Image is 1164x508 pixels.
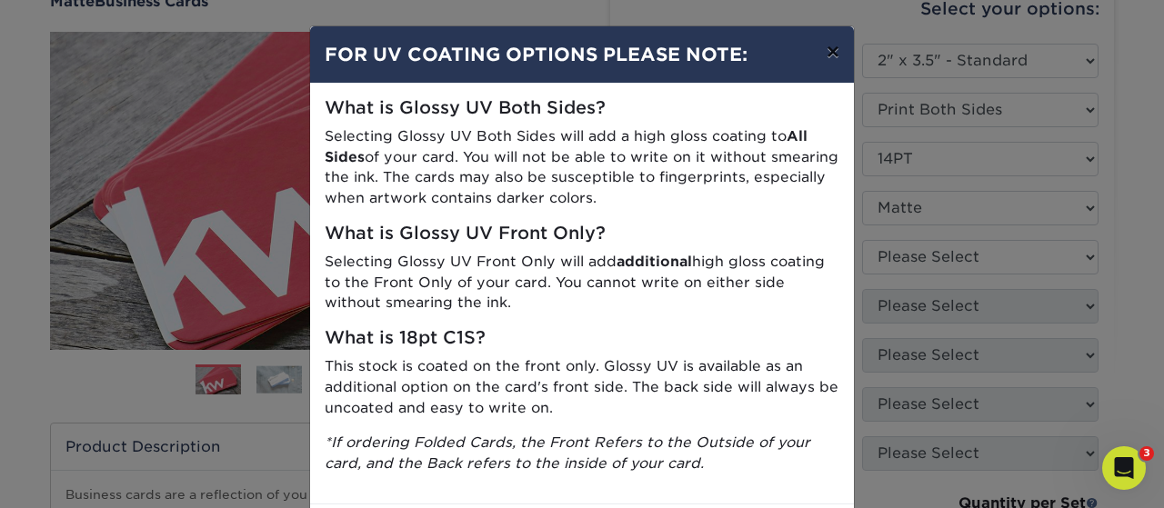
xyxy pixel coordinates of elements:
span: 3 [1139,446,1154,461]
i: *If ordering Folded Cards, the Front Refers to the Outside of your card, and the Back refers to t... [325,433,810,472]
strong: additional [617,253,692,270]
button: × [812,26,854,77]
strong: All Sides [325,127,808,165]
iframe: Intercom live chat [1102,446,1146,490]
p: Selecting Glossy UV Both Sides will add a high gloss coating to of your card. You will not be abl... [325,126,839,209]
h5: What is Glossy UV Front Only? [325,224,839,244]
h5: What is 18pt C1S? [325,328,839,349]
h4: FOR UV COATING OPTIONS PLEASE NOTE: [325,41,839,68]
p: Selecting Glossy UV Front Only will add high gloss coating to the Front Only of your card. You ca... [325,252,839,314]
h5: What is Glossy UV Both Sides? [325,98,839,119]
p: This stock is coated on the front only. Glossy UV is available as an additional option on the car... [325,356,839,418]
